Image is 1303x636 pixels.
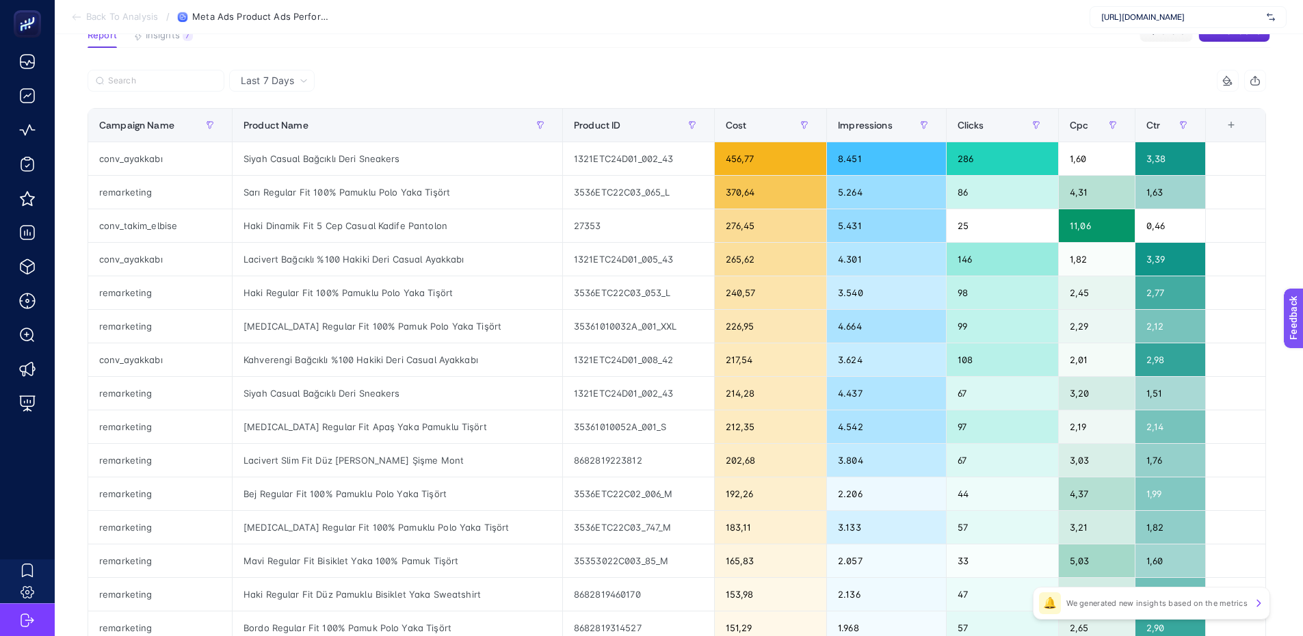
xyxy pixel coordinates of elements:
[827,310,946,343] div: 4.664
[8,4,52,15] span: Feedback
[1135,410,1205,443] div: 2,14
[715,243,826,276] div: 265,62
[1135,343,1205,376] div: 2,98
[947,544,1058,577] div: 33
[1135,243,1205,276] div: 3,39
[715,410,826,443] div: 212,35
[947,310,1058,343] div: 99
[233,544,562,577] div: Mavi Regular Fit Bisiklet Yaka 100% Pamuk Tişört
[1059,276,1135,309] div: 2,45
[838,120,893,131] span: Impressions
[715,578,826,611] div: 153,98
[1135,142,1205,175] div: 3,38
[563,477,714,510] div: 3536ETC22C02_006_M
[1135,176,1205,209] div: 1,63
[827,477,946,510] div: 2.206
[86,12,158,23] span: Back To Analysis
[88,410,232,443] div: remarketing
[563,142,714,175] div: 1321ETC24D01_002_43
[88,276,232,309] div: remarketing
[715,377,826,410] div: 214,28
[563,544,714,577] div: 35353022C003_85_M
[233,176,562,209] div: Sarı Regular Fit 100% Pamuklu Polo Yaka Tişört
[1059,142,1135,175] div: 1,60
[233,511,562,544] div: [MEDICAL_DATA] Regular Fit 100% Pamuklu Polo Yaka Tişört
[726,120,747,131] span: Cost
[563,410,714,443] div: 35361010052A_001_S
[563,578,714,611] div: 8682819460170
[192,12,329,23] span: Meta Ads Product Ads Performance
[947,410,1058,443] div: 97
[947,477,1058,510] div: 44
[715,142,826,175] div: 456,77
[233,377,562,410] div: Siyah Casual Bağcıklı Deri Sneakers
[1059,209,1135,242] div: 11,06
[958,120,984,131] span: Clicks
[715,176,826,209] div: 370,64
[233,477,562,510] div: Bej Regular Fit 100% Pamuklu Polo Yaka Tişört
[1135,511,1205,544] div: 1,82
[233,410,562,443] div: [MEDICAL_DATA] Regular Fit Apaş Yaka Pamuklu Tişört
[1059,410,1135,443] div: 2,19
[1217,120,1228,150] div: 8 items selected
[827,176,946,209] div: 5.264
[947,578,1058,611] div: 47
[1218,120,1244,131] div: +
[233,142,562,175] div: Siyah Casual Bağcıklı Deri Sneakers
[827,343,946,376] div: 3.624
[183,30,193,41] div: 7
[827,511,946,544] div: 3.133
[88,209,232,242] div: conv_takim_elbise
[715,209,826,242] div: 276,45
[827,243,946,276] div: 4.301
[244,120,308,131] span: Product Name
[574,120,620,131] span: Product ID
[947,444,1058,477] div: 67
[1267,10,1275,24] img: svg%3e
[99,120,174,131] span: Campaign Name
[947,142,1058,175] div: 286
[947,243,1058,276] div: 146
[1059,176,1135,209] div: 4,31
[715,511,826,544] div: 183,11
[233,310,562,343] div: [MEDICAL_DATA] Regular Fit 100% Pamuk Polo Yaka Tişört
[1059,377,1135,410] div: 3,20
[1059,243,1135,276] div: 1,82
[1135,276,1205,309] div: 2,77
[233,276,562,309] div: Haki Regular Fit 100% Pamuklu Polo Yaka Tişört
[715,544,826,577] div: 165,83
[233,444,562,477] div: Lacivert Slim Fit Düz [PERSON_NAME] Şişme Mont
[827,578,946,611] div: 2.136
[715,343,826,376] div: 217,54
[88,377,232,410] div: remarketing
[233,343,562,376] div: Kahverengi Bağcıklı %100 Hakiki Deri Casual Ayakkabı
[88,444,232,477] div: remarketing
[1059,578,1135,611] div: 3,28
[1135,477,1205,510] div: 1,99
[715,276,826,309] div: 240,57
[715,444,826,477] div: 202,68
[563,377,714,410] div: 1321ETC24D01_002_43
[88,544,232,577] div: remarketing
[563,310,714,343] div: 35361010032A_001_XXL
[1070,120,1088,131] span: Cpc
[1059,477,1135,510] div: 4,37
[233,209,562,242] div: Haki Dinamik Fit 5 Cep Casual Kadife Pantolon
[1059,544,1135,577] div: 5,03
[827,444,946,477] div: 3.804
[827,276,946,309] div: 3.540
[1039,592,1061,614] div: 🔔
[947,276,1058,309] div: 98
[233,243,562,276] div: Lacivert Bağcıklı %100 Hakiki Deri Casual Ayakkabı
[88,310,232,343] div: remarketing
[563,209,714,242] div: 27353
[827,377,946,410] div: 4.437
[88,30,117,41] span: Report
[108,76,216,86] input: Search
[1135,578,1205,611] div: 2,20
[827,410,946,443] div: 4.542
[563,243,714,276] div: 1321ETC24D01_005_43
[88,343,232,376] div: conv_ayakkabı
[88,142,232,175] div: conv_ayakkabı
[166,11,170,22] span: /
